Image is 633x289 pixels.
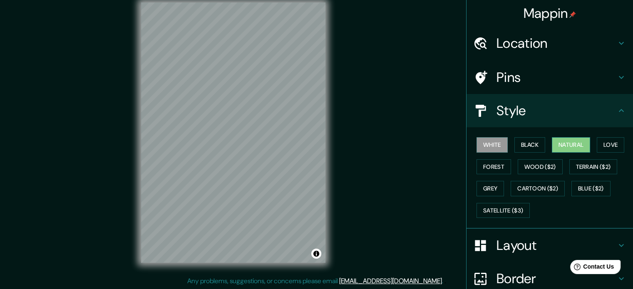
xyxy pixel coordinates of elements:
button: Wood ($2) [518,159,563,175]
h4: Layout [496,237,616,254]
button: Terrain ($2) [569,159,618,175]
iframe: Help widget launcher [559,257,624,280]
button: Grey [477,181,504,196]
button: Satellite ($3) [477,203,530,218]
img: pin-icon.png [569,11,576,18]
button: Natural [552,137,590,153]
h4: Style [496,102,616,119]
button: Cartoon ($2) [511,181,565,196]
div: Style [467,94,633,127]
button: Black [514,137,546,153]
button: Love [597,137,624,153]
button: Forest [477,159,511,175]
h4: Border [496,270,616,287]
div: Location [467,27,633,60]
button: Toggle attribution [311,249,321,259]
button: Blue ($2) [571,181,611,196]
div: Layout [467,229,633,262]
canvas: Map [141,2,325,263]
p: Any problems, suggestions, or concerns please email . [187,276,443,286]
div: . [444,276,446,286]
button: White [477,137,508,153]
h4: Location [496,35,616,52]
div: . [443,276,444,286]
h4: Mappin [524,5,576,22]
h4: Pins [496,69,616,86]
div: Pins [467,61,633,94]
a: [EMAIL_ADDRESS][DOMAIN_NAME] [339,277,442,285]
